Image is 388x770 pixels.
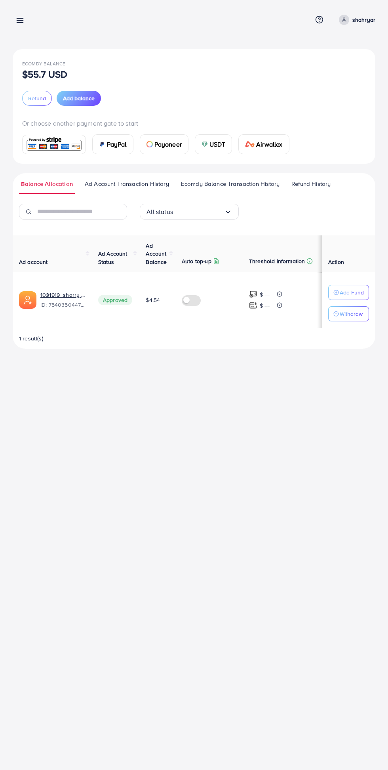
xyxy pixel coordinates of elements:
span: Airwallex [256,139,282,149]
a: card [22,135,86,154]
p: Or choose another payment gate to start [22,118,366,128]
button: Refund [22,91,52,106]
span: Refund [28,94,46,102]
a: shahryar [336,15,375,25]
span: 1 result(s) [19,334,44,342]
span: PayPal [107,139,127,149]
p: Auto top-up [182,256,211,266]
span: Add balance [63,94,95,102]
p: Withdraw [340,309,363,319]
input: Search for option [173,206,224,218]
span: Balance Allocation [21,180,73,188]
div: Search for option [140,204,239,220]
span: Approved [98,295,132,305]
a: cardAirwallex [238,134,289,154]
p: $55.7 USD [22,69,67,79]
span: Action [328,258,344,266]
button: Add balance [57,91,101,106]
img: card [146,141,153,147]
img: top-up amount [249,290,257,298]
span: Ecomdy Balance [22,60,65,67]
div: <span class='underline'>1031919_sharry mughal_1755624852344</span></br>7540350447681863698 [40,291,86,309]
p: shahryar [352,15,375,25]
button: Withdraw [328,306,369,321]
span: USDT [209,139,226,149]
span: $4.54 [146,296,160,304]
p: Add Fund [340,288,364,297]
img: card [202,141,208,147]
a: cardUSDT [195,134,232,154]
span: Refund History [291,180,331,188]
span: All status [146,206,173,218]
span: Ad Account Transaction History [85,180,169,188]
img: top-up amount [249,301,257,310]
img: ic-ads-acc.e4c84228.svg [19,291,36,309]
span: Ad Account Status [98,250,127,266]
span: ID: 7540350447681863698 [40,301,86,309]
span: Ad account [19,258,48,266]
p: $ --- [260,290,270,299]
span: Ecomdy Balance Transaction History [181,180,280,188]
span: Ad Account Balance [146,242,167,266]
button: Add Fund [328,285,369,300]
img: card [25,136,83,153]
a: cardPayPal [92,134,133,154]
p: Threshold information [249,256,305,266]
p: $ --- [260,301,270,310]
span: Payoneer [154,139,182,149]
img: card [245,141,255,147]
a: cardPayoneer [140,134,188,154]
a: 1031919_sharry mughal_1755624852344 [40,291,86,299]
img: card [99,141,105,147]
